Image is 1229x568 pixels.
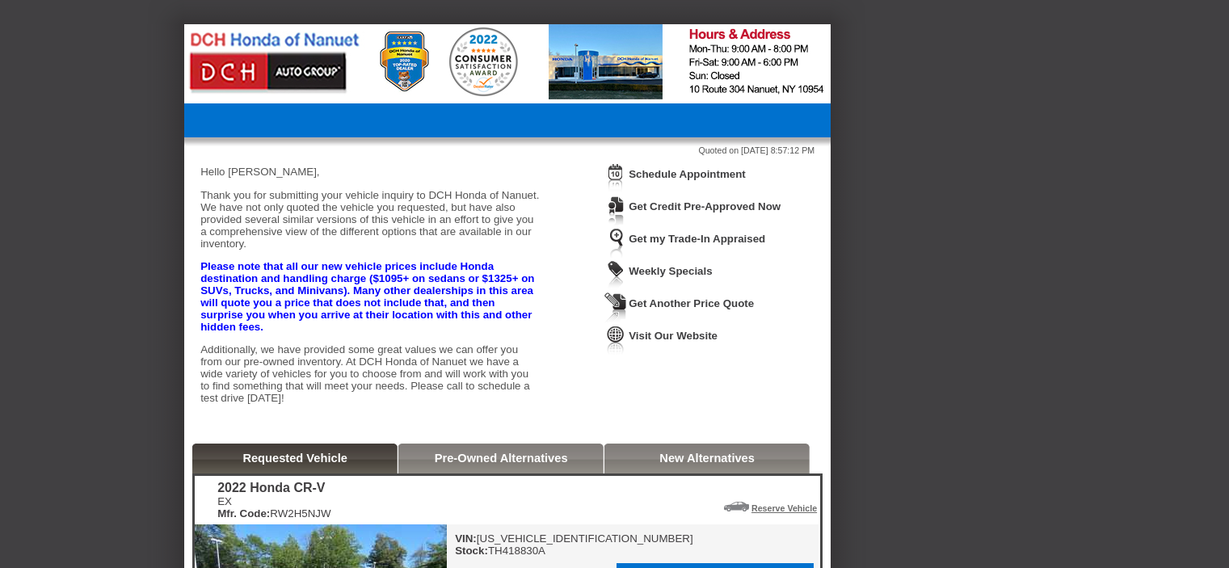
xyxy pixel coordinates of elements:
div: EX RW2H5NJW [217,495,330,520]
img: Icon_VisitWebsite.png [604,325,627,355]
a: Get Another Price Quote [629,297,754,309]
p: Additionally, we have provided some great values we can offer you from our pre-owned inventory. A... [200,343,540,404]
div: 2022 Honda CR-V [217,481,330,495]
a: Get my Trade-In Appraised [629,233,765,245]
img: Icon_TradeInAppraisal.png [604,228,627,258]
img: Icon_CreditApproval.png [604,196,627,225]
b: Stock: [455,545,488,557]
a: Weekly Specials [629,265,712,277]
p: Thank you for submitting your vehicle inquiry to DCH Honda of Nanuet. We have not only quoted the... [200,189,540,250]
a: Get Credit Pre-Approved Now [629,200,781,212]
strong: Please note that all our new vehicle prices include Honda destination and handling charge ($1095+... [200,260,534,333]
a: Pre-Owned Alternatives [435,452,568,465]
b: Mfr. Code: [217,507,270,520]
p: Hello [PERSON_NAME], [200,166,540,178]
img: Icon_WeeklySpecials.png [604,260,627,290]
div: [US_VEHICLE_IDENTIFICATION_NUMBER] TH418830A [455,532,693,557]
a: New Alternatives [659,452,755,465]
a: Requested Vehicle [242,452,347,465]
img: Icon_ReserveVehicleCar.png [724,502,749,511]
div: Quoted on [DATE] 8:57:12 PM [200,145,814,155]
img: Icon_ScheduleAppointment.png [604,163,627,193]
a: Visit Our Website [629,330,718,342]
a: Schedule Appointment [629,168,746,180]
a: Reserve Vehicle [751,503,817,513]
b: VIN: [455,532,477,545]
img: Icon_GetQuote.png [604,292,627,322]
